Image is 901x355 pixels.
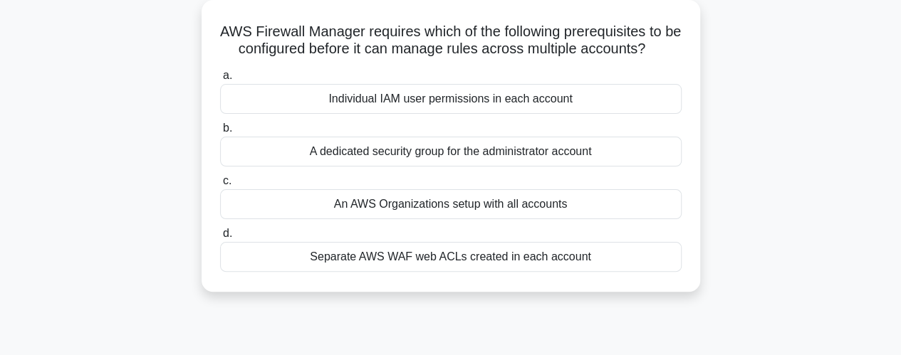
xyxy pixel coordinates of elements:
[223,227,232,239] span: d.
[223,122,232,134] span: b.
[220,137,682,166] div: A dedicated security group for the administrator account
[220,189,682,219] div: An AWS Organizations setup with all accounts
[223,174,231,186] span: c.
[219,23,683,58] h5: AWS Firewall Manager requires which of the following prerequisites to be configured before it can...
[223,69,232,81] span: a.
[220,84,682,114] div: Individual IAM user permissions in each account
[220,242,682,272] div: Separate AWS WAF web ACLs created in each account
